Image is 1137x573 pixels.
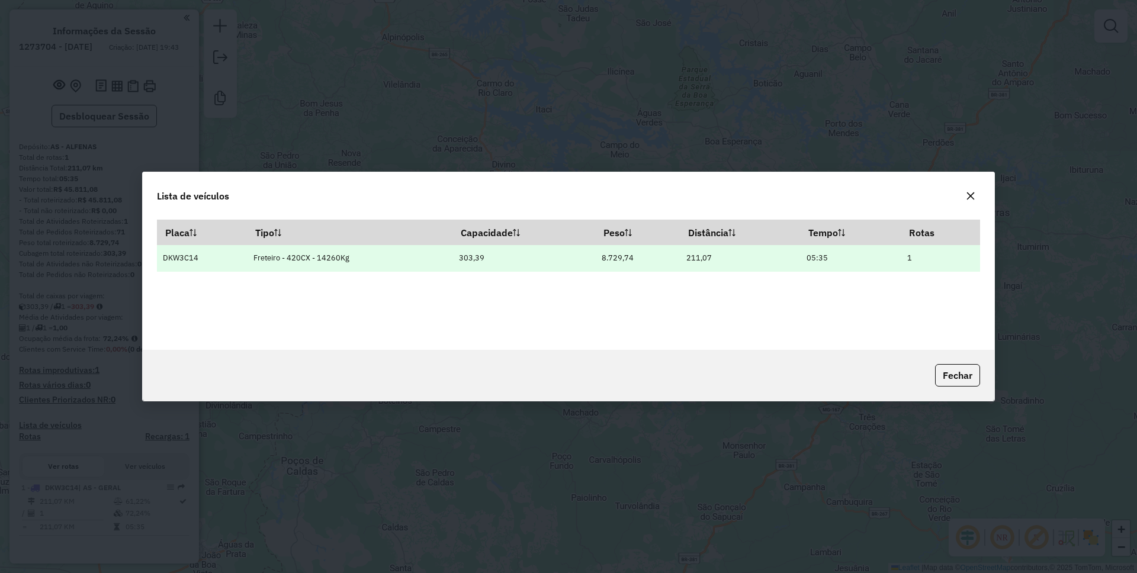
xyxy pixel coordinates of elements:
[680,220,800,244] th: Distância
[452,220,595,244] th: Capacidade
[595,220,680,244] th: Peso
[157,189,229,203] span: Lista de veículos
[801,220,901,244] th: Tempo
[595,245,680,272] td: 8.729,74
[935,364,980,387] button: Fechar
[157,245,247,272] td: DKW3C14
[247,245,452,272] td: Freteiro - 420CX - 14260Kg
[901,245,979,272] td: 1
[247,220,452,244] th: Tipo
[901,220,979,244] th: Rotas
[680,245,800,272] td: 211,07
[801,245,901,272] td: 05:35
[452,245,595,272] td: 303,39
[157,220,247,244] th: Placa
